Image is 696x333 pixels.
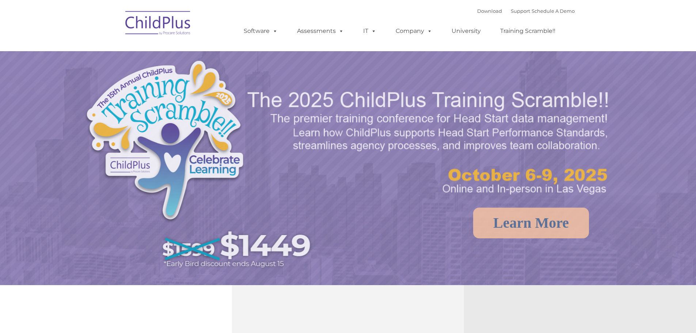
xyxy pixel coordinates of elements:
[493,24,563,38] a: Training Scramble!!
[236,24,285,38] a: Software
[290,24,351,38] a: Assessments
[444,24,488,38] a: University
[477,8,502,14] a: Download
[511,8,530,14] a: Support
[473,208,589,238] a: Learn More
[388,24,440,38] a: Company
[356,24,384,38] a: IT
[532,8,575,14] a: Schedule A Demo
[477,8,575,14] font: |
[122,6,195,42] img: ChildPlus by Procare Solutions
